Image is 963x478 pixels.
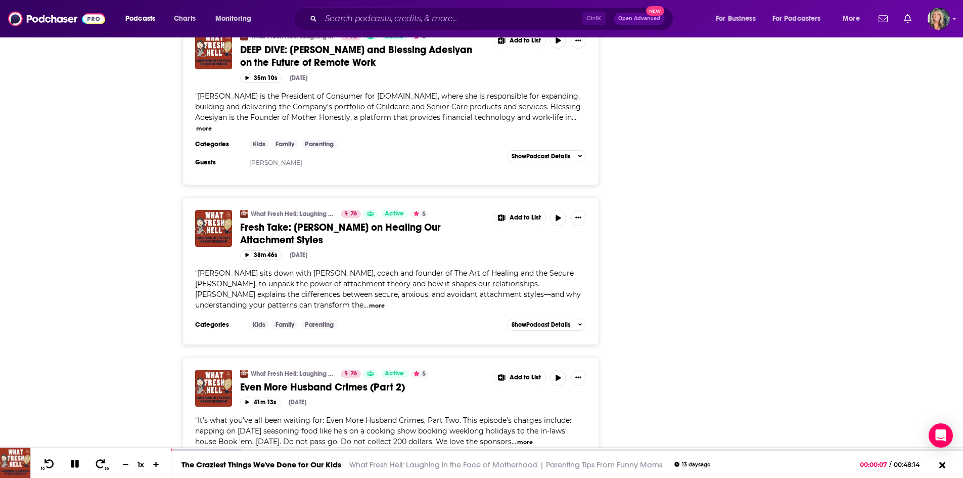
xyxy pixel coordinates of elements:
span: 10 [41,467,44,471]
div: Open Intercom Messenger [929,423,953,448]
button: open menu [709,11,768,27]
button: 10 [39,458,58,471]
a: Fresh Take: Trevor Hanson on Healing Our Attachment Styles [195,210,232,247]
span: " [195,92,581,122]
button: open menu [208,11,264,27]
img: What Fresh Hell: Laughing in the Face of Motherhood | Parenting Tips From Funny Moms [240,370,248,378]
button: 35m 10s [240,73,282,82]
button: 5 [410,210,429,218]
a: [PERSON_NAME] [249,159,302,166]
a: What Fresh Hell: Laughing in the Face of Motherhood | Parenting Tips From Funny Moms [251,370,334,378]
span: 76 [350,369,357,379]
span: For Podcasters [772,12,821,26]
a: DEEP DIVE: [PERSON_NAME] and Blessing Adesiyan on the Future of Remote Work [240,44,486,69]
span: Add to List [510,374,541,381]
span: Logged in as lisa.beech [928,8,950,30]
span: [PERSON_NAME] sits down with [PERSON_NAME], coach and founder of The Art of Healing and the Secur... [195,269,581,310]
a: The Craziest Things We've Done for Our Kids [181,460,341,469]
span: " [195,269,581,310]
a: Active [381,370,408,378]
a: Show notifications dropdown [875,10,892,27]
a: Family [271,140,298,148]
span: Open Advanced [618,16,660,21]
span: More [843,12,860,26]
a: What Fresh Hell: Laughing in the Face of Motherhood | Parenting Tips From Funny Moms [240,210,248,218]
span: Active [385,369,404,379]
button: Show More Button [493,32,546,49]
a: Even More Husband Crimes (Part 2) [240,381,486,394]
button: 5 [410,370,429,378]
a: Fresh Take: [PERSON_NAME] on Healing Our Attachment Styles [240,221,486,246]
button: more [517,438,533,447]
button: open menu [118,11,168,27]
a: Active [381,210,408,218]
span: Podcasts [125,12,155,26]
h3: Categories [195,321,241,329]
img: Podchaser - Follow, Share and Rate Podcasts [8,9,105,28]
span: ... [512,437,516,446]
img: User Profile [928,8,950,30]
span: Add to List [510,37,541,45]
span: New [646,6,664,16]
div: [DATE] [290,74,307,81]
span: Ctrl K [582,12,606,25]
a: What Fresh Hell: Laughing in the Face of Motherhood | Parenting Tips From Funny Moms [349,460,662,469]
span: Even More Husband Crimes (Part 2) [240,381,405,394]
button: Show More Button [570,370,586,386]
span: Charts [174,12,196,26]
a: Kids [249,140,269,148]
button: 38m 46s [240,250,282,260]
span: ... [363,300,368,310]
div: [DATE] [290,251,307,258]
span: Add to List [510,214,541,222]
img: DEEP DIVE: Natalie Mayslich and Blessing Adesiyan on the Future of Remote Work [195,32,232,69]
span: DEEP DIVE: [PERSON_NAME] and Blessing Adesiyan on the Future of Remote Work [240,44,472,69]
button: Show More Button [570,32,586,49]
span: 00:48:14 [891,461,930,468]
button: Show More Button [493,370,546,386]
span: / [889,461,891,468]
span: ... [572,113,576,122]
img: Even More Husband Crimes (Part 2) [195,370,232,407]
button: more [196,124,212,133]
a: Charts [167,11,202,27]
h3: Guests [195,158,241,166]
a: Parenting [301,140,338,148]
button: Show More Button [570,210,586,226]
div: Search podcasts, credits, & more... [303,7,683,30]
button: Show profile menu [928,8,950,30]
span: For Business [716,12,756,26]
button: open menu [766,11,836,27]
button: 30 [91,458,111,471]
span: Monitoring [215,12,251,26]
a: Family [271,321,298,329]
button: open menu [836,11,873,27]
button: ShowPodcast Details [507,150,587,162]
span: 76 [350,209,357,219]
h3: Categories [195,140,241,148]
button: Open AdvancedNew [614,13,665,25]
a: 76 [341,370,361,378]
span: Show Podcast Details [512,321,570,328]
span: 30 [105,467,109,471]
span: Active [385,209,404,219]
button: ShowPodcast Details [507,319,587,331]
div: [DATE] [289,399,306,406]
span: " [195,416,571,446]
button: Show More Button [493,210,546,226]
span: Show Podcast Details [512,153,570,160]
span: [PERSON_NAME] is the President of Consumer for ⁠[DOMAIN_NAME]⁠, where she is responsible for expa... [195,92,581,122]
span: 00:00:07 [860,461,889,468]
div: 13 days ago [674,462,710,467]
a: 76 [341,210,361,218]
a: Kids [249,321,269,329]
span: It's what you've all been waiting for: Even More Husband Crimes, Part Two. This episode's charges... [195,416,571,446]
input: Search podcasts, credits, & more... [321,11,582,27]
a: Show notifications dropdown [900,10,915,27]
span: Fresh Take: [PERSON_NAME] on Healing Our Attachment Styles [240,221,441,246]
button: more [369,301,385,310]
